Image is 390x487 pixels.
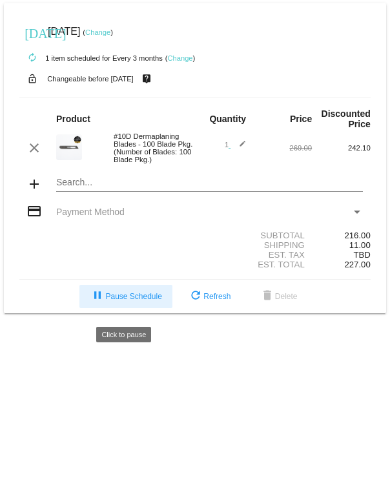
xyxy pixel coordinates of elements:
mat-icon: autorenew [25,50,40,66]
span: 1 [225,141,247,149]
button: Delete [249,285,308,308]
span: Refresh [188,292,231,301]
mat-icon: delete [260,289,275,304]
input: Search... [56,178,363,188]
mat-icon: add [26,176,42,192]
small: 1 item scheduled for Every 3 months [19,54,163,62]
span: Payment Method [56,207,125,217]
button: Pause Schedule [79,285,172,308]
mat-icon: live_help [139,70,154,87]
mat-icon: clear [26,140,42,156]
img: Cart-Images-32.png [56,134,82,160]
mat-icon: pause [90,289,105,304]
small: Changeable before [DATE] [47,75,134,83]
a: Change [167,54,192,62]
a: Change [85,28,110,36]
div: Shipping [195,240,312,250]
span: Delete [260,292,298,301]
div: 216.00 [312,231,371,240]
mat-icon: lock_open [25,70,40,87]
strong: Discounted Price [322,109,371,129]
mat-icon: refresh [188,289,203,304]
mat-icon: credit_card [26,203,42,219]
mat-icon: [DATE] [25,25,40,40]
button: Refresh [178,285,241,308]
span: TBD [353,250,370,260]
div: Subtotal [195,231,312,240]
small: ( ) [83,28,113,36]
mat-icon: edit [231,140,246,156]
strong: Product [56,114,90,124]
span: Pause Schedule [90,292,161,301]
mat-select: Payment Method [56,207,363,217]
span: 11.00 [349,240,371,250]
div: Est. Total [195,260,312,269]
div: 242.10 [312,144,371,152]
div: Est. Tax [195,250,312,260]
span: 227.00 [344,260,370,269]
strong: Price [290,114,312,124]
div: #10D Dermaplaning Blades - 100 Blade Pkg. (Number of Blades: 100 Blade Pkg.) [107,132,195,163]
strong: Quantity [209,114,246,124]
small: ( ) [165,54,196,62]
div: 269.00 [254,144,313,152]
